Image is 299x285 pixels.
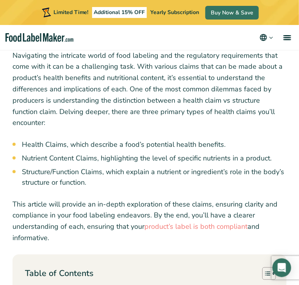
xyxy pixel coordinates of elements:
[22,139,287,150] li: Health Claims, which describe a food’s potential health benefits.
[25,268,93,280] p: Table of Contents
[22,167,287,188] li: Structure/Function Claims, which explain a nutrient or ingredient’s role in the body’s structure ...
[144,222,247,232] a: product’s label is both compliant
[274,25,299,50] a: menu
[53,9,89,16] span: Limited Time!
[92,7,147,18] span: Additional 15% OFF
[256,267,274,280] a: Toggle Table of Content
[12,199,287,244] p: This article will provide an in-depth exploration of these claims, ensuring clarity and complianc...
[205,6,259,20] a: Buy Now & Save
[22,153,287,164] li: Nutrient Content Claims, highlighting the level of specific nutrients in a product.
[12,50,287,129] p: Navigating the intricate world of food labeling and the regulatory requirements that come with it...
[272,258,291,277] div: Open Intercom Messenger
[150,9,199,16] span: Yearly Subscription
